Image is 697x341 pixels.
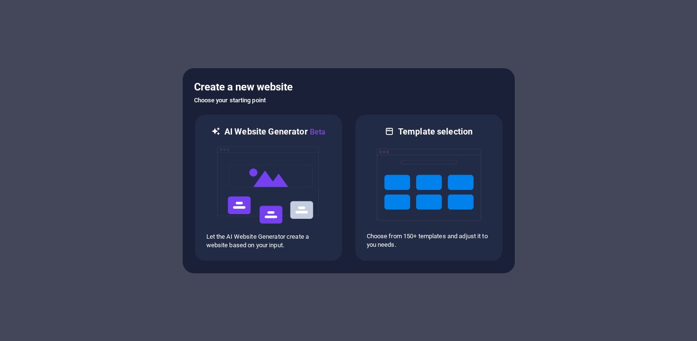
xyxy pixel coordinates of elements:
p: Let the AI Website Generator create a website based on your input. [206,233,331,250]
h5: Create a new website [194,80,503,95]
div: Template selectionChoose from 150+ templates and adjust it to you needs. [354,114,503,262]
h6: Choose your starting point [194,95,503,106]
img: ai [216,138,321,233]
p: Choose from 150+ templates and adjust it to you needs. [367,232,491,249]
span: Beta [308,127,326,136]
h6: AI Website Generator [224,126,325,138]
div: AI Website GeneratorBetaaiLet the AI Website Generator create a website based on your input. [194,114,343,262]
h6: Template selection [398,126,473,137]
